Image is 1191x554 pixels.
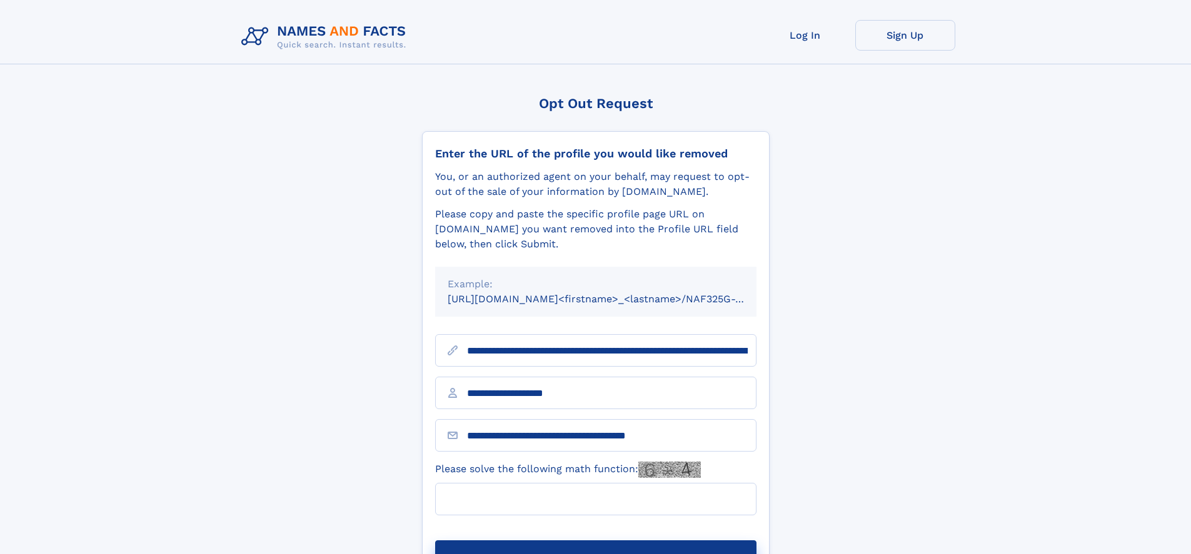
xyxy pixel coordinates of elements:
[435,462,701,478] label: Please solve the following math function:
[435,207,756,252] div: Please copy and paste the specific profile page URL on [DOMAIN_NAME] you want removed into the Pr...
[448,277,744,292] div: Example:
[435,169,756,199] div: You, or an authorized agent on your behalf, may request to opt-out of the sale of your informatio...
[236,20,416,54] img: Logo Names and Facts
[435,147,756,161] div: Enter the URL of the profile you would like removed
[448,293,780,305] small: [URL][DOMAIN_NAME]<firstname>_<lastname>/NAF325G-xxxxxxxx
[855,20,955,51] a: Sign Up
[755,20,855,51] a: Log In
[422,96,770,111] div: Opt Out Request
